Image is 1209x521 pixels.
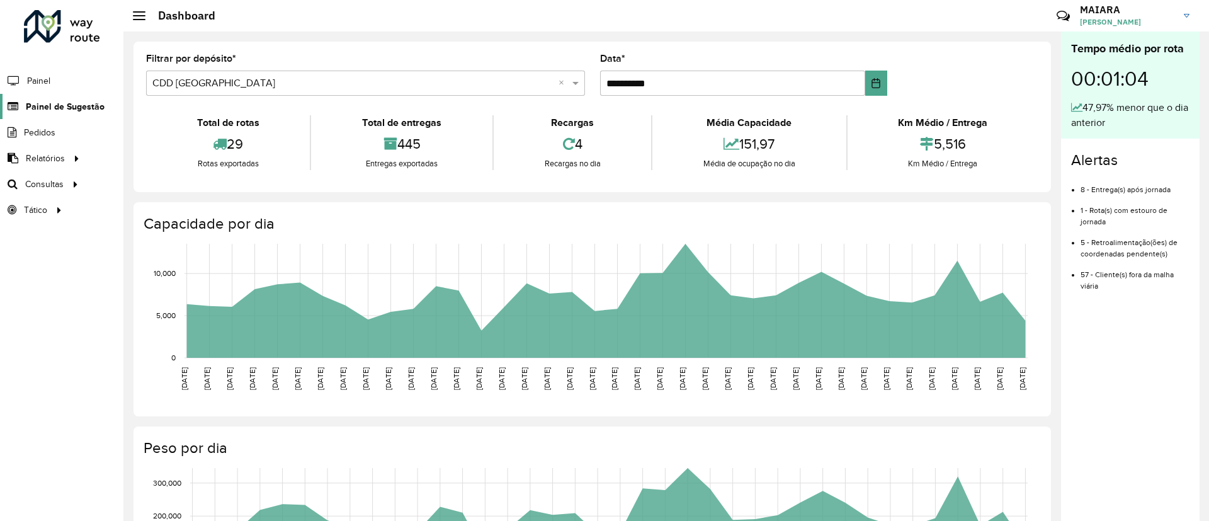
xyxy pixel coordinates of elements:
text: [DATE] [928,367,936,390]
span: Painel [27,74,50,88]
div: Km Médio / Entrega [851,157,1035,170]
text: [DATE] [610,367,618,390]
div: 5,516 [851,130,1035,157]
text: [DATE] [950,367,958,390]
text: [DATE] [384,367,392,390]
text: [DATE] [497,367,506,390]
text: 0 [171,353,176,362]
li: 5 - Retroalimentação(ões) de coordenadas pendente(s) [1081,227,1189,260]
h3: MAIARA [1080,4,1174,16]
h2: Dashboard [145,9,215,23]
li: 1 - Rota(s) com estouro de jornada [1081,195,1189,227]
h4: Peso por dia [144,439,1038,457]
text: [DATE] [316,367,324,390]
text: [DATE] [407,367,415,390]
text: [DATE] [565,367,574,390]
text: [DATE] [905,367,913,390]
span: [PERSON_NAME] [1080,16,1174,28]
text: 5,000 [156,311,176,319]
text: [DATE] [996,367,1004,390]
div: Total de rotas [149,115,307,130]
text: [DATE] [248,367,256,390]
text: [DATE] [837,367,845,390]
text: [DATE] [271,367,279,390]
text: [DATE] [724,367,732,390]
span: Pedidos [24,126,55,139]
text: [DATE] [973,367,981,390]
text: [DATE] [746,367,754,390]
span: Tático [24,203,47,217]
div: Rotas exportadas [149,157,307,170]
text: [DATE] [814,367,822,390]
text: [DATE] [452,367,460,390]
text: 300,000 [153,479,181,487]
text: [DATE] [588,367,596,390]
label: Filtrar por depósito [146,51,236,66]
span: Clear all [559,76,569,91]
button: Choose Date [865,71,887,96]
li: 57 - Cliente(s) fora da malha viária [1081,260,1189,292]
div: Tempo médio por rota [1071,40,1189,57]
div: 00:01:04 [1071,57,1189,100]
div: 445 [314,130,489,157]
text: [DATE] [633,367,641,390]
div: Entregas exportadas [314,157,489,170]
span: Relatórios [26,152,65,165]
text: [DATE] [429,367,438,390]
text: 10,000 [154,269,176,277]
h4: Capacidade por dia [144,215,1038,233]
text: [DATE] [792,367,800,390]
div: Recargas no dia [497,157,648,170]
text: [DATE] [475,367,483,390]
text: [DATE] [1018,367,1026,390]
text: [DATE] [656,367,664,390]
text: [DATE] [225,367,234,390]
text: [DATE] [860,367,868,390]
div: 47,97% menor que o dia anterior [1071,100,1189,130]
div: 29 [149,130,307,157]
text: [DATE] [339,367,347,390]
text: [DATE] [701,367,709,390]
li: 8 - Entrega(s) após jornada [1081,175,1189,195]
label: Data [600,51,625,66]
div: Total de entregas [314,115,489,130]
text: [DATE] [769,367,777,390]
div: Recargas [497,115,648,130]
text: [DATE] [203,367,211,390]
text: [DATE] [293,367,302,390]
div: Km Médio / Entrega [851,115,1035,130]
text: [DATE] [180,367,188,390]
div: 151,97 [656,130,843,157]
span: Consultas [25,178,64,191]
text: [DATE] [543,367,551,390]
a: Contato Rápido [1050,3,1077,30]
div: 4 [497,130,648,157]
text: [DATE] [361,367,370,390]
text: [DATE] [678,367,686,390]
text: [DATE] [520,367,528,390]
text: 200,000 [153,512,181,520]
div: Média Capacidade [656,115,843,130]
text: [DATE] [882,367,890,390]
span: Painel de Sugestão [26,100,105,113]
div: Média de ocupação no dia [656,157,843,170]
h4: Alertas [1071,151,1189,169]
